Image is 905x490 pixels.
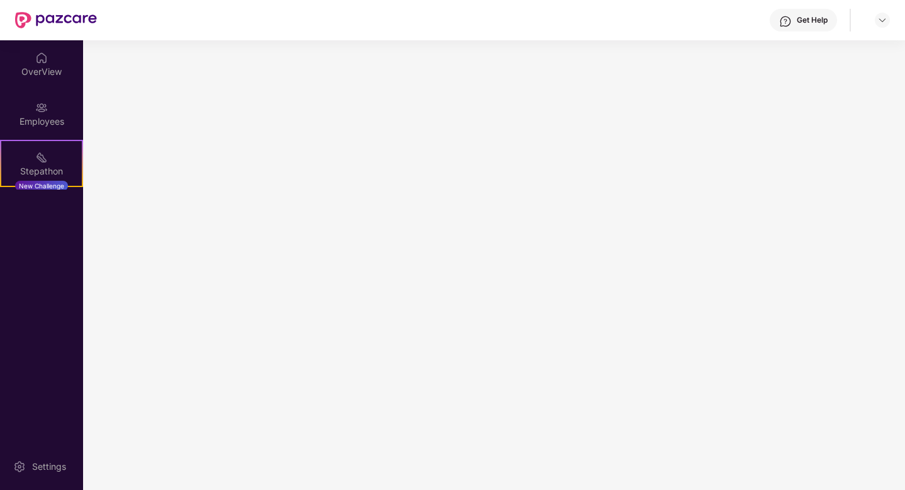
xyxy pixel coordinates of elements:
[35,52,48,64] img: svg+xml;base64,PHN2ZyBpZD0iSG9tZSIgeG1sbnM9Imh0dHA6Ly93d3cudzMub3JnLzIwMDAvc3ZnIiB3aWR0aD0iMjAiIG...
[877,15,887,25] img: svg+xml;base64,PHN2ZyBpZD0iRHJvcGRvd24tMzJ4MzIiIHhtbG5zPSJodHRwOi8vd3d3LnczLm9yZy8yMDAwL3N2ZyIgd2...
[35,151,48,164] img: svg+xml;base64,PHN2ZyB4bWxucz0iaHR0cDovL3d3dy53My5vcmcvMjAwMC9zdmciIHdpZHRoPSIyMSIgaGVpZ2h0PSIyMC...
[35,101,48,114] img: svg+xml;base64,PHN2ZyBpZD0iRW1wbG95ZWVzIiB4bWxucz0iaHR0cDovL3d3dy53My5vcmcvMjAwMC9zdmciIHdpZHRoPS...
[797,15,828,25] div: Get Help
[15,181,68,191] div: New Challenge
[13,460,26,473] img: svg+xml;base64,PHN2ZyBpZD0iU2V0dGluZy0yMHgyMCIgeG1sbnM9Imh0dHA6Ly93d3cudzMub3JnLzIwMDAvc3ZnIiB3aW...
[1,165,82,178] div: Stepathon
[15,12,97,28] img: New Pazcare Logo
[28,460,70,473] div: Settings
[779,15,792,28] img: svg+xml;base64,PHN2ZyBpZD0iSGVscC0zMngzMiIgeG1sbnM9Imh0dHA6Ly93d3cudzMub3JnLzIwMDAvc3ZnIiB3aWR0aD...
